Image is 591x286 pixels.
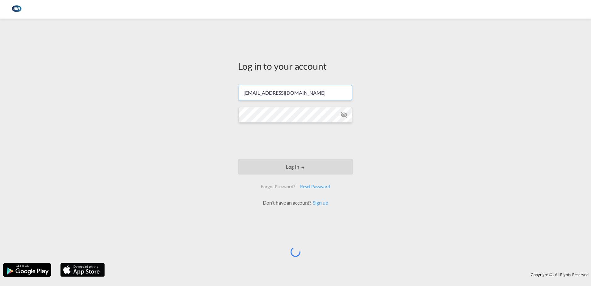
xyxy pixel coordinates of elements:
div: Log in to your account [238,59,353,72]
img: 1aa151c0c08011ec8d6f413816f9a227.png [9,2,23,16]
div: Forgot Password? [258,181,297,192]
div: Reset Password [298,181,333,192]
iframe: reCAPTCHA [249,129,342,153]
div: Don't have an account? [256,199,335,206]
a: Sign up [311,200,328,206]
md-icon: icon-eye-off [340,111,348,119]
img: apple.png [60,262,105,277]
input: Enter email/phone number [239,85,352,100]
div: Copyright © . All Rights Reserved [108,269,591,280]
button: LOGIN [238,159,353,175]
img: google.png [2,262,52,277]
